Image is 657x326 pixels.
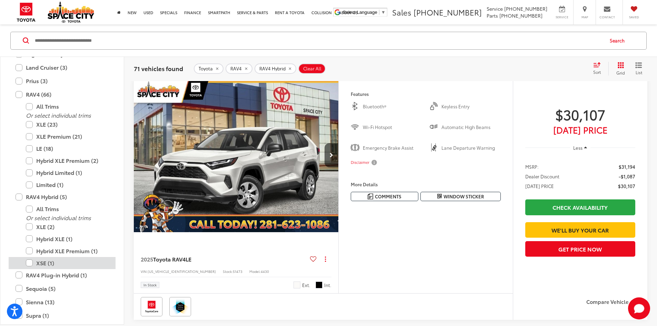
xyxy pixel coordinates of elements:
svg: Start Chat [628,297,650,319]
button: Select sort value [590,61,608,75]
span: Select Language [343,10,377,15]
span: Comments [375,193,401,200]
label: Hybrid XLE Premium (1) [26,245,109,257]
label: Hybrid XLE Premium (2) [26,155,109,167]
span: Toyota RAV4 [153,255,186,263]
button: Window Sticker [420,192,501,201]
button: Disclaimer [351,155,378,170]
span: Contact [599,15,615,19]
span: Lane Departure Warning [441,145,501,151]
label: XLE Premium (21) [26,130,109,142]
span: Parts [487,12,498,19]
a: We'll Buy Your Car [525,222,635,238]
span: LE [186,255,191,263]
label: Supra (1) [16,309,109,321]
span: Dealer Discount [525,173,559,180]
label: RAV4 (66) [16,88,109,100]
label: Sequoia (5) [16,282,109,294]
span: Less [573,145,583,151]
label: Sienna (13) [16,296,109,308]
button: remove RAV4 [226,63,252,73]
a: 2025 Toyota RAV4 LE2025 Toyota RAV4 LE2025 Toyota RAV4 LE2025 Toyota RAV4 LE [133,79,339,233]
button: Clear All [298,63,326,73]
i: Or select individual trims [26,111,91,119]
span: List [635,69,642,75]
span: Sort [593,69,601,75]
span: RAV4 Hybrid [259,66,286,71]
label: Hybrid Limited (1) [26,167,109,179]
span: Black [316,281,322,288]
span: Ext. [302,282,310,288]
span: Clear All [303,66,321,71]
button: remove RAV4%20Hybrid [255,63,296,73]
label: RAV4 Plug-in Hybrid (1) [16,269,109,281]
span: [DATE] PRICE [525,182,554,189]
span: Emergency Brake Assist [363,145,422,151]
span: Grid [616,69,625,75]
label: Land Cruiser (3) [16,61,109,73]
span: 51473 [233,269,242,274]
span: MSRP: [525,163,539,170]
span: Window Sticker [444,193,484,200]
span: Service [554,15,570,19]
img: Toyota Safety Sense [171,298,190,315]
span: VIN: [141,269,148,274]
span: Int. [324,282,331,288]
span: [DATE] Price [525,126,635,133]
input: Search by Make, Model, or Keyword [34,32,603,49]
a: Select Language​ [343,10,386,15]
label: RAV4 Hybrid (5) [16,191,109,203]
span: [PHONE_NUMBER] [504,5,547,12]
div: 2025 Toyota RAV4 LE 0 [133,79,339,233]
button: Toggle Chat Window [628,297,650,319]
img: Toyota Care [142,298,161,315]
span: [PHONE_NUMBER] [499,12,542,19]
label: XLE (23) [26,118,109,130]
span: Service [487,5,503,12]
span: 71 vehicles found [134,64,183,72]
span: 4430 [261,269,269,274]
i: Or select individual trims [26,214,91,221]
label: Hybrid XLE (1) [26,233,109,245]
span: Toyota [199,66,213,71]
span: Stock: [223,269,233,274]
span: dropdown dots [325,256,326,262]
button: Search [603,32,635,49]
i: Window Sticker [437,194,442,199]
span: Model: [249,269,261,274]
button: Actions [319,253,331,265]
span: $31,194 [619,163,635,170]
label: XLE (2) [26,220,109,233]
span: ▼ [381,10,386,15]
span: $30,107 [525,106,635,123]
span: RAV4 [230,66,242,71]
span: Saved [626,15,641,19]
span: Sales [392,7,411,18]
span: Keyless Entry [441,103,501,110]
button: Get Price Now [525,241,635,257]
label: Limited (1) [26,179,109,191]
label: Prius (3) [16,75,109,87]
span: Automatic High Beams [441,124,501,131]
button: Less [570,142,591,154]
a: 2025Toyota RAV4LE [141,255,307,263]
button: Comments [351,192,418,201]
span: 2025 [141,255,153,263]
span: [US_VEHICLE_IDENTIFICATION_NUMBER] [148,269,216,274]
label: Compare Vehicle [586,299,640,306]
img: Space City Toyota [48,1,94,23]
span: Bluetooth® [363,103,422,110]
button: remove Toyota [194,63,223,73]
span: Disclaimer [351,160,369,165]
button: Grid View [608,61,630,75]
a: Check Availability [525,199,635,215]
span: In Stock [143,283,157,287]
img: Comments [368,194,373,199]
img: 2025 Toyota RAV4 LE [133,79,339,233]
label: All Trims [26,100,109,112]
label: All Trims [26,203,109,215]
button: Next image [325,143,338,167]
label: LE (18) [26,142,109,155]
